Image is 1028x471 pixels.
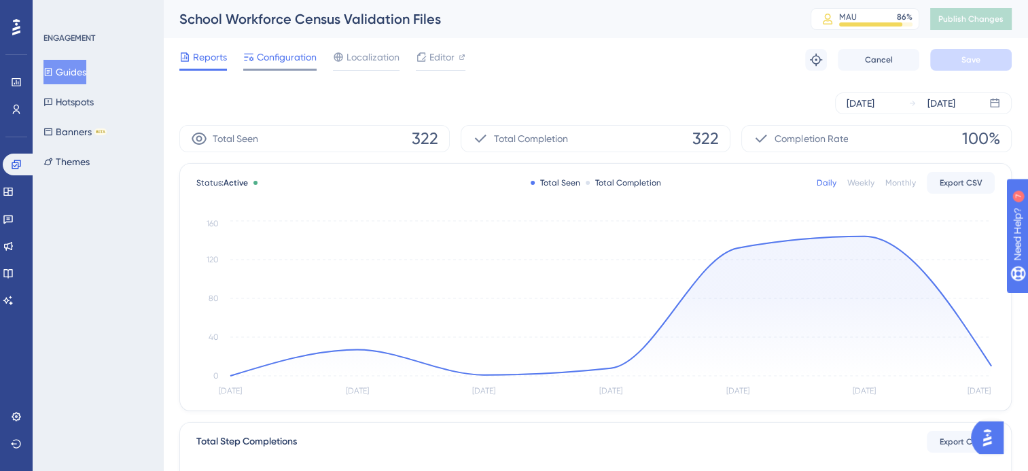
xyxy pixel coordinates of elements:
[775,130,848,147] span: Completion Rate
[209,332,219,342] tspan: 40
[692,128,719,150] span: 322
[531,177,580,188] div: Total Seen
[207,219,219,228] tspan: 160
[586,177,661,188] div: Total Completion
[927,431,995,453] button: Export CSV
[219,386,242,396] tspan: [DATE]
[847,177,874,188] div: Weekly
[930,8,1012,30] button: Publish Changes
[599,386,622,396] tspan: [DATE]
[32,3,85,20] span: Need Help?
[938,14,1004,24] span: Publish Changes
[224,178,248,188] span: Active
[94,7,99,18] div: 7
[213,371,219,381] tspan: 0
[43,33,95,43] div: ENGAGEMENT
[838,49,919,71] button: Cancel
[897,12,912,22] div: 86 %
[865,54,893,65] span: Cancel
[207,255,219,264] tspan: 120
[817,177,836,188] div: Daily
[853,386,876,396] tspan: [DATE]
[494,130,568,147] span: Total Completion
[412,128,438,150] span: 322
[885,177,916,188] div: Monthly
[930,49,1012,71] button: Save
[347,49,400,65] span: Localization
[43,150,90,174] button: Themes
[429,49,455,65] span: Editor
[839,12,857,22] div: MAU
[193,49,227,65] span: Reports
[43,120,107,144] button: BannersBETA
[196,177,248,188] span: Status:
[196,434,297,450] div: Total Step Completions
[43,90,94,114] button: Hotspots
[971,417,1012,458] iframe: UserGuiding AI Assistant Launcher
[179,10,777,29] div: School Workforce Census Validation Files
[927,95,955,111] div: [DATE]
[961,54,980,65] span: Save
[209,294,219,303] tspan: 80
[962,128,1000,150] span: 100%
[940,436,982,447] span: Export CSV
[213,130,258,147] span: Total Seen
[940,177,982,188] span: Export CSV
[726,386,749,396] tspan: [DATE]
[257,49,317,65] span: Configuration
[847,95,874,111] div: [DATE]
[43,60,86,84] button: Guides
[968,386,991,396] tspan: [DATE]
[94,128,107,135] div: BETA
[472,386,495,396] tspan: [DATE]
[346,386,369,396] tspan: [DATE]
[927,172,995,194] button: Export CSV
